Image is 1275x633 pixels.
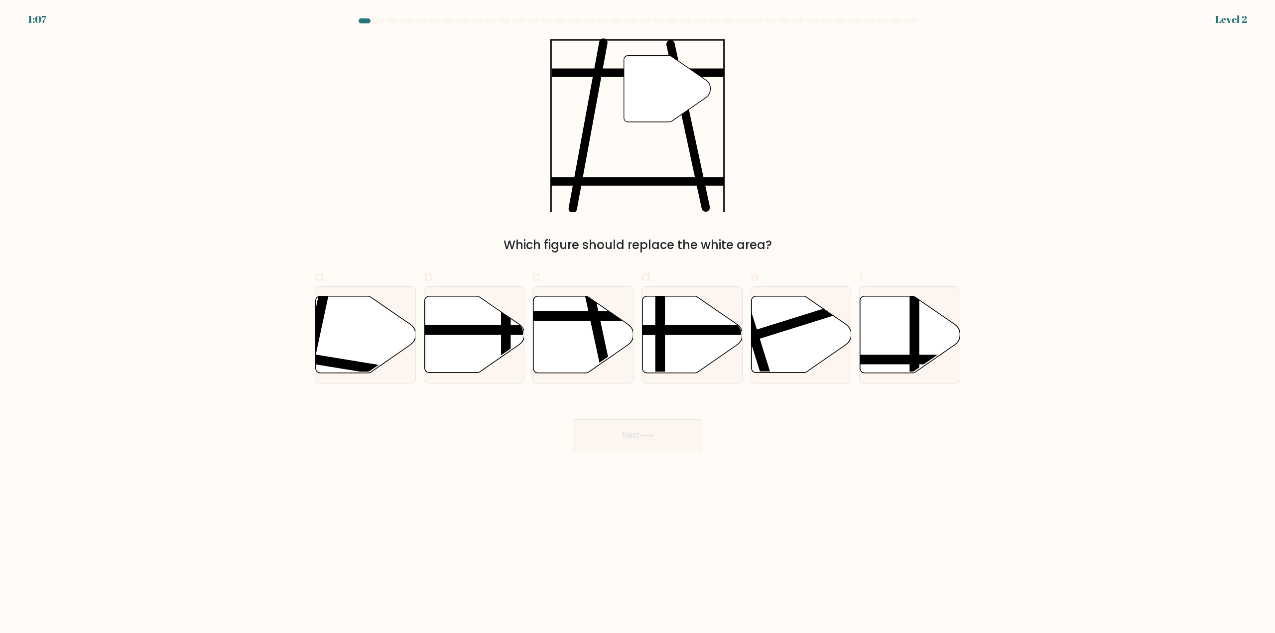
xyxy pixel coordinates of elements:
span: b. [424,266,436,286]
span: f. [859,266,866,286]
div: Which figure should replace the white area? [321,236,954,254]
span: c. [532,266,543,286]
div: 1:07 [28,12,46,27]
span: d. [641,266,653,286]
div: Level 2 [1215,12,1247,27]
button: Next [573,419,702,451]
g: " [624,56,711,122]
span: e. [751,266,762,286]
span: a. [315,266,327,286]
